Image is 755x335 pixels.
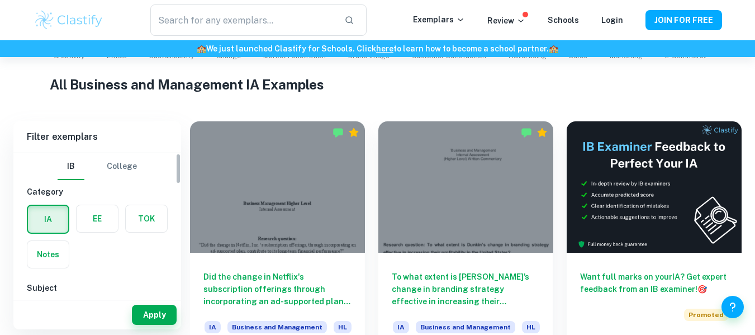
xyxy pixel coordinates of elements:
span: 🏫 [549,44,558,53]
button: College [107,153,137,180]
button: Apply [132,305,177,325]
span: IA [393,321,409,333]
div: Premium [348,127,359,138]
span: HL [522,321,540,333]
a: here [376,44,393,53]
img: Marked [333,127,344,138]
h6: To what extent is [PERSON_NAME]’s change in branding strategy effective in increasing their profi... [392,271,540,308]
button: JOIN FOR FREE [645,10,722,30]
button: EE [77,205,118,232]
div: Filter type choice [58,153,137,180]
span: IA [205,321,221,333]
input: Search for any exemplars... [150,4,335,36]
h1: All Business and Management IA Examples [50,74,705,95]
button: TOK [126,205,167,232]
h6: Subject [27,282,168,294]
p: Exemplars [413,13,465,26]
span: 🏫 [197,44,206,53]
a: Login [601,16,623,25]
span: 🎯 [697,285,707,294]
button: IA [28,206,68,233]
button: IB [58,153,84,180]
button: Help and Feedback [721,296,744,318]
span: HL [334,321,352,333]
span: Business and Management [227,321,327,333]
h6: We just launched Clastify for Schools. Click to learn how to become a school partner. [2,43,753,55]
img: Marked [521,127,532,138]
a: Schools [548,16,579,25]
p: Review [487,15,525,27]
img: Clastify logo [34,9,105,31]
div: Premium [536,127,548,138]
span: Business and Management [416,321,515,333]
h6: Did the change in Netflix's subscription offerings through incorporating an ad-supported plan con... [203,271,352,308]
h6: Category [27,186,168,198]
img: Thumbnail [567,121,742,253]
h6: Filter exemplars [13,121,181,153]
h6: Want full marks on your IA ? Get expert feedback from an IB examiner! [580,271,728,295]
span: Promoted [684,309,728,321]
button: Notes [27,241,69,268]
